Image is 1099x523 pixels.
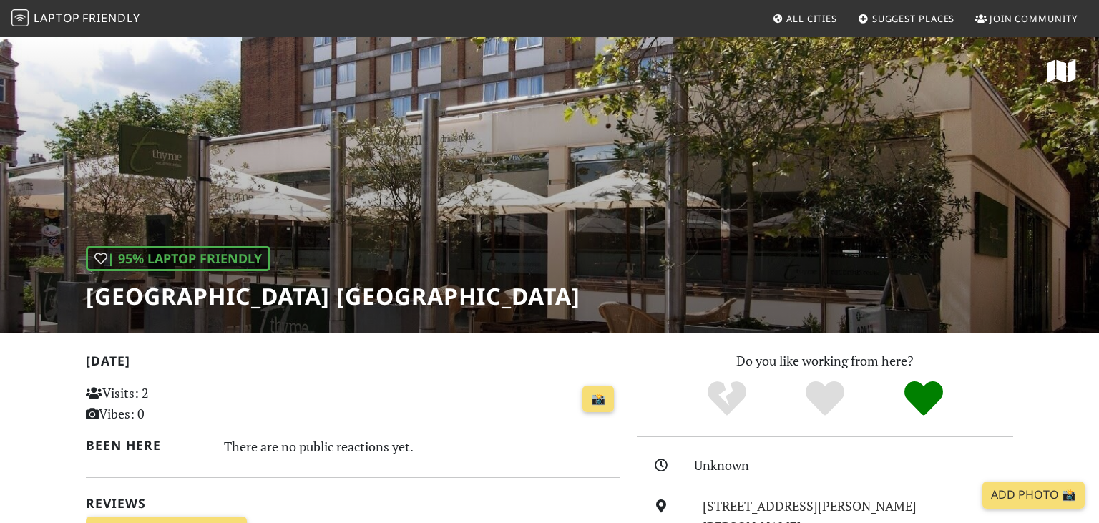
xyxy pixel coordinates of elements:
a: LaptopFriendly LaptopFriendly [11,6,140,31]
a: All Cities [766,6,843,31]
div: No [678,379,776,419]
div: | 95% Laptop Friendly [86,246,270,271]
span: All Cities [786,12,837,25]
div: Unknown [694,455,1022,476]
img: LaptopFriendly [11,9,29,26]
div: Yes [776,379,874,419]
div: Definitely! [874,379,973,419]
span: Suggest Places [872,12,955,25]
span: Laptop [34,10,80,26]
span: Friendly [82,10,140,26]
p: Visits: 2 Vibes: 0 [86,383,253,424]
a: 📸 [582,386,614,413]
a: Join Community [969,6,1083,31]
h1: [GEOGRAPHIC_DATA] [GEOGRAPHIC_DATA] [86,283,580,310]
span: Join Community [990,12,1078,25]
h2: Been here [86,438,207,453]
div: There are no public reactions yet. [224,435,620,458]
a: Suggest Places [852,6,961,31]
p: Do you like working from here? [637,351,1013,371]
a: Add Photo 📸 [982,482,1085,509]
h2: Reviews [86,496,620,511]
h2: [DATE] [86,353,620,374]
